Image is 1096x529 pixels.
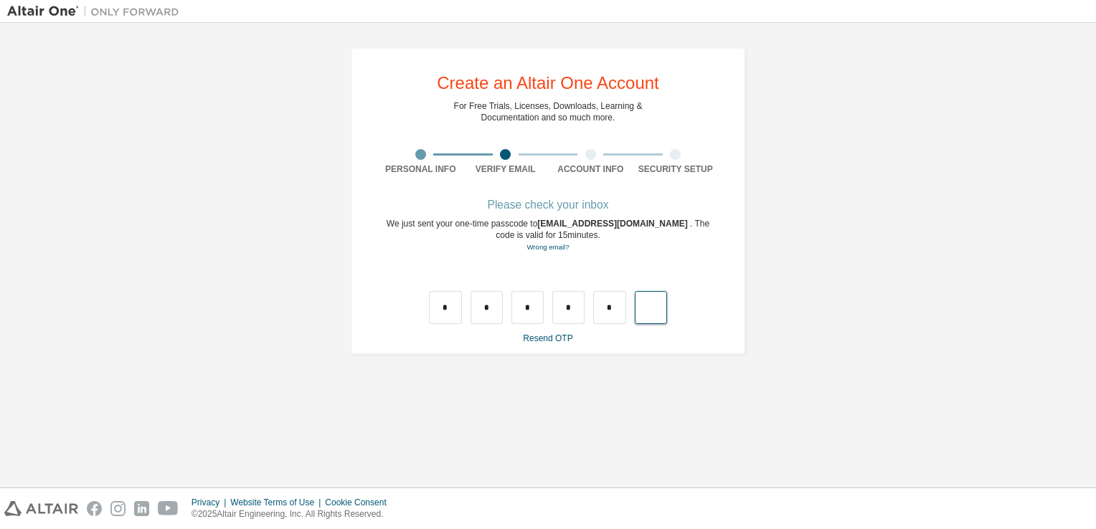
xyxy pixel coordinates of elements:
[526,243,569,251] a: Go back to the registration form
[437,75,659,92] div: Create an Altair One Account
[378,163,463,175] div: Personal Info
[158,501,179,516] img: youtube.svg
[523,333,572,343] a: Resend OTP
[4,501,78,516] img: altair_logo.svg
[87,501,102,516] img: facebook.svg
[325,497,395,508] div: Cookie Consent
[454,100,643,123] div: For Free Trials, Licenses, Downloads, Learning & Documentation and so much more.
[463,163,549,175] div: Verify Email
[192,508,395,520] p: © 2025 Altair Engineering, Inc. All Rights Reserved.
[7,4,186,19] img: Altair One
[548,163,633,175] div: Account Info
[110,501,126,516] img: instagram.svg
[378,201,718,209] div: Please check your inbox
[192,497,230,508] div: Privacy
[230,497,325,508] div: Website Terms of Use
[134,501,149,516] img: linkedin.svg
[537,219,690,229] span: [EMAIL_ADDRESS][DOMAIN_NAME]
[633,163,719,175] div: Security Setup
[378,218,718,253] div: We just sent your one-time passcode to . The code is valid for 15 minutes.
